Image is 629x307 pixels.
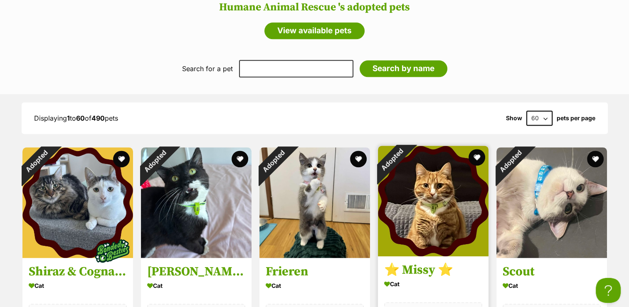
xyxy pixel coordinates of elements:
[259,147,370,258] img: Frieren
[8,1,621,14] h2: Humane Animal Rescue 's adopted pets
[29,264,127,280] h3: Shiraz & Cognac🍹
[378,250,488,258] a: Adopted
[350,151,367,167] button: favourite
[266,264,364,280] h3: Frieren
[91,230,133,272] img: bonded besties
[496,251,607,260] a: Adopted
[259,251,370,260] a: Adopted
[67,114,70,122] strong: 1
[266,280,364,292] div: Cat
[147,264,245,280] h3: [PERSON_NAME] The Great😍
[360,60,447,77] input: Search by name
[34,114,118,122] span: Displaying to of pets
[11,136,61,186] div: Adopted
[22,147,133,258] img: Shiraz & Cognac🍹
[469,149,485,166] button: favourite
[141,251,252,260] a: Adopted
[232,151,248,167] button: favourite
[496,147,607,258] img: Scout
[248,136,298,186] div: Adopted
[147,280,245,292] div: Cat
[130,136,179,186] div: Adopted
[557,115,595,121] label: pets per page
[76,114,85,122] strong: 60
[384,262,482,278] h3: ⭐ Missy ⭐
[264,22,365,39] a: View available pets
[506,115,522,121] span: Show
[91,114,105,122] strong: 490
[113,151,130,167] button: favourite
[29,280,127,292] div: Cat
[367,135,416,184] div: Adopted
[485,136,535,186] div: Adopted
[384,278,482,290] div: Cat
[378,146,488,256] img: ⭐ Missy ⭐
[22,251,133,260] a: Adopted
[587,151,604,167] button: favourite
[141,147,252,258] img: Gordon The Great😍
[503,280,601,292] div: Cat
[182,65,233,72] label: Search for a pet
[596,278,621,303] iframe: Help Scout Beacon - Open
[503,264,601,280] h3: Scout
